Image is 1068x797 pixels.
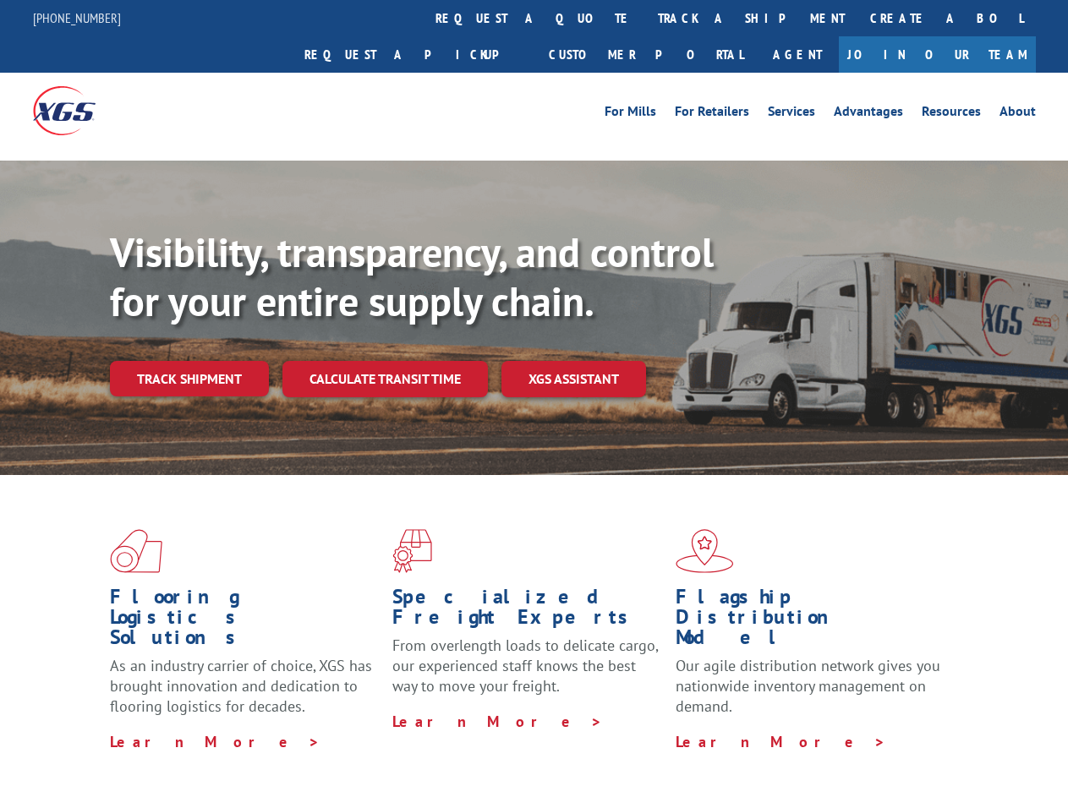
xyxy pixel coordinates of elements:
[605,105,656,123] a: For Mills
[676,656,940,716] span: Our agile distribution network gives you nationwide inventory management on demand.
[675,105,749,123] a: For Retailers
[501,361,646,397] a: XGS ASSISTANT
[839,36,1036,73] a: Join Our Team
[292,36,536,73] a: Request a pickup
[676,587,945,656] h1: Flagship Distribution Model
[392,587,662,636] h1: Specialized Freight Experts
[110,529,162,573] img: xgs-icon-total-supply-chain-intelligence-red
[110,587,380,656] h1: Flooring Logistics Solutions
[33,9,121,26] a: [PHONE_NUMBER]
[676,529,734,573] img: xgs-icon-flagship-distribution-model-red
[922,105,981,123] a: Resources
[536,36,756,73] a: Customer Portal
[110,732,320,751] a: Learn More >
[282,361,488,397] a: Calculate transit time
[756,36,839,73] a: Agent
[768,105,815,123] a: Services
[392,529,432,573] img: xgs-icon-focused-on-flooring-red
[392,636,662,711] p: From overlength loads to delicate cargo, our experienced staff knows the best way to move your fr...
[392,712,603,731] a: Learn More >
[1000,105,1036,123] a: About
[110,361,269,396] a: Track shipment
[676,732,886,751] a: Learn More >
[110,226,714,327] b: Visibility, transparency, and control for your entire supply chain.
[110,656,372,716] span: As an industry carrier of choice, XGS has brought innovation and dedication to flooring logistics...
[834,105,903,123] a: Advantages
